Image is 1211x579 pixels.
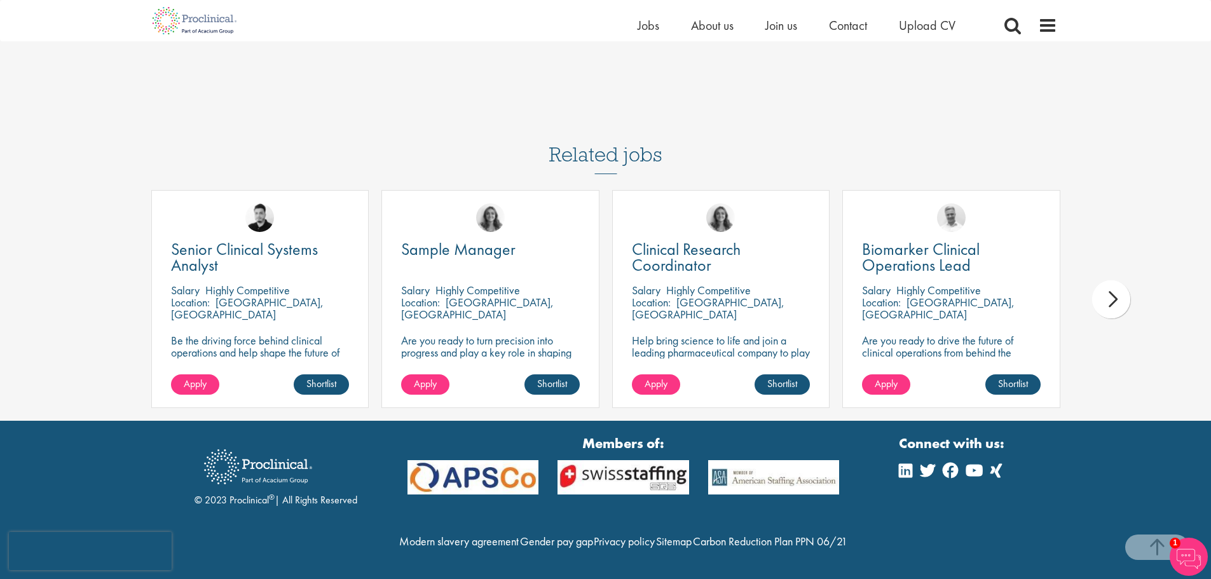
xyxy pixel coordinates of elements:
a: Contact [829,17,867,34]
span: Clinical Research Coordinator [632,238,741,276]
p: Highly Competitive [666,283,751,297]
a: Upload CV [899,17,955,34]
h3: Related jobs [549,112,662,174]
p: Highly Competitive [205,283,290,297]
span: 1 [1170,538,1180,548]
span: Salary [171,283,200,297]
span: Salary [862,283,891,297]
p: Help bring science to life and join a leading pharmaceutical company to play a key role in delive... [632,334,811,395]
p: Highly Competitive [896,283,981,297]
p: [GEOGRAPHIC_DATA], [GEOGRAPHIC_DATA] [401,295,554,322]
a: Jobs [638,17,659,34]
p: Are you ready to turn precision into progress and play a key role in shaping the future of pharma... [401,334,580,371]
span: Location: [171,295,210,310]
p: [GEOGRAPHIC_DATA], [GEOGRAPHIC_DATA] [171,295,324,322]
span: Biomarker Clinical Operations Lead [862,238,980,276]
span: Apply [645,377,667,390]
p: Highly Competitive [435,283,520,297]
span: Location: [632,295,671,310]
img: Joshua Bye [937,203,966,232]
a: Sitemap [656,534,692,548]
span: Salary [632,283,660,297]
img: APSCo [398,460,549,495]
a: Privacy policy [594,534,655,548]
iframe: reCAPTCHA [9,532,172,570]
a: Gender pay gap [520,534,593,548]
a: Carbon Reduction Plan PPN 06/21 [693,534,847,548]
img: Chatbot [1170,538,1208,576]
a: Shortlist [755,374,810,395]
a: Sample Manager [401,242,580,257]
p: Are you ready to drive the future of clinical operations from behind the scenes? Looking to be in... [862,334,1041,395]
img: Proclinical Recruitment [195,440,322,493]
a: Join us [765,17,797,34]
a: Apply [862,374,910,395]
a: Shortlist [294,374,349,395]
span: Sample Manager [401,238,516,260]
img: APSCo [699,460,849,495]
img: Jackie Cerchio [476,203,505,232]
span: Location: [401,295,440,310]
span: Salary [401,283,430,297]
a: Apply [171,374,219,395]
span: Senior Clinical Systems Analyst [171,238,318,276]
a: Apply [632,374,680,395]
sup: ® [269,492,275,502]
img: Jackie Cerchio [706,203,735,232]
span: Apply [184,377,207,390]
a: Apply [401,374,449,395]
a: Clinical Research Coordinator [632,242,811,273]
span: Location: [862,295,901,310]
a: Senior Clinical Systems Analyst [171,242,350,273]
p: [GEOGRAPHIC_DATA], [GEOGRAPHIC_DATA] [632,295,784,322]
span: Apply [875,377,898,390]
a: Biomarker Clinical Operations Lead [862,242,1041,273]
p: Be the driving force behind clinical operations and help shape the future of pharma innovation. [171,334,350,371]
strong: Members of: [407,433,840,453]
a: Shortlist [524,374,580,395]
div: © 2023 Proclinical | All Rights Reserved [195,440,357,508]
p: [GEOGRAPHIC_DATA], [GEOGRAPHIC_DATA] [862,295,1015,322]
strong: Connect with us: [899,433,1007,453]
img: APSCo [548,460,699,495]
a: Shortlist [985,374,1041,395]
a: About us [691,17,734,34]
span: Apply [414,377,437,390]
a: Modern slavery agreement [399,534,519,548]
div: next [1092,280,1130,318]
img: Anderson Maldonado [245,203,274,232]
